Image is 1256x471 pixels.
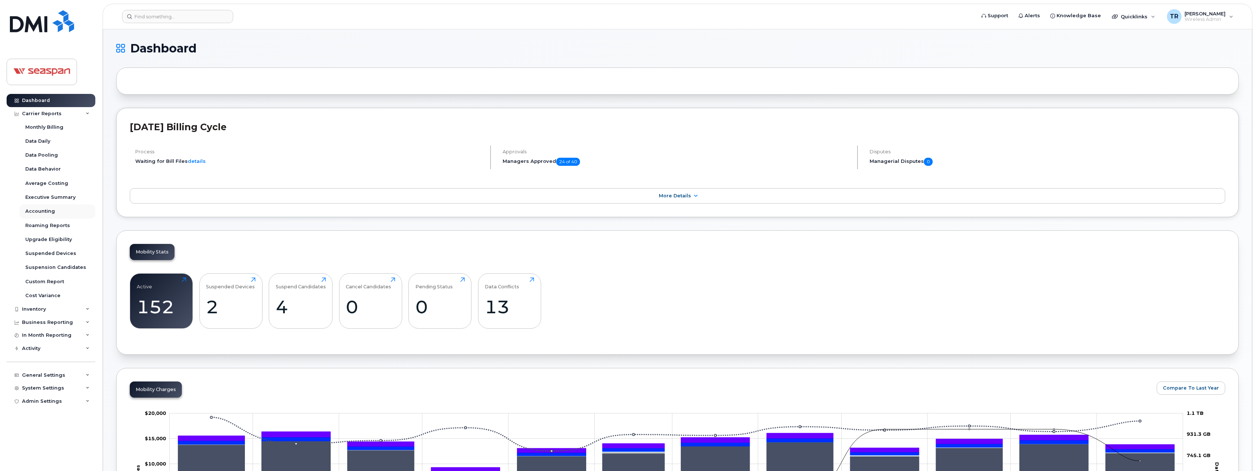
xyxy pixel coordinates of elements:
[503,158,851,166] h5: Managers Approved
[1187,431,1211,437] tspan: 931.3 GB
[870,149,1225,154] h4: Disputes
[924,158,933,166] span: 0
[145,461,166,467] g: $0
[485,296,534,318] div: 13
[485,277,534,324] a: Data Conflicts13
[415,277,453,289] div: Pending Status
[137,277,152,289] div: Active
[1157,381,1225,395] button: Compare To Last Year
[206,277,255,289] div: Suspended Devices
[145,461,166,467] tspan: $10,000
[346,277,391,289] div: Cancel Candidates
[137,277,186,324] a: Active152
[206,296,256,318] div: 2
[188,158,206,164] a: details
[1187,452,1211,458] tspan: 745.1 GB
[135,149,484,154] h4: Process
[415,296,465,318] div: 0
[130,43,197,54] span: Dashboard
[276,277,326,324] a: Suspend Candidates4
[346,296,395,318] div: 0
[503,149,851,154] h4: Approvals
[130,121,1225,132] h2: [DATE] Billing Cycle
[1187,410,1204,416] tspan: 1.1 TB
[346,277,395,324] a: Cancel Candidates0
[137,296,186,318] div: 152
[206,277,256,324] a: Suspended Devices2
[145,410,166,416] g: $0
[276,277,326,289] div: Suspend Candidates
[145,435,166,441] g: $0
[659,193,691,198] span: More Details
[145,435,166,441] tspan: $15,000
[415,277,465,324] a: Pending Status0
[556,158,580,166] span: 24 of 40
[485,277,519,289] div: Data Conflicts
[276,296,326,318] div: 4
[135,158,484,165] li: Waiting for Bill Files
[145,410,166,416] tspan: $20,000
[1163,384,1219,391] span: Compare To Last Year
[870,158,1225,166] h5: Managerial Disputes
